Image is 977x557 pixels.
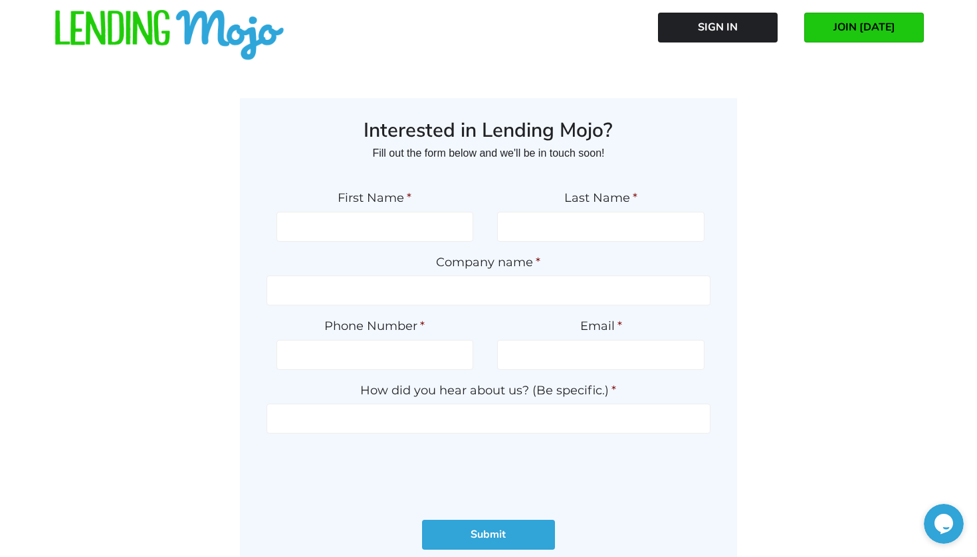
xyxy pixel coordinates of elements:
label: Company name [267,255,711,270]
label: Email [497,319,705,334]
iframe: chat widget [924,504,964,544]
span: JOIN [DATE] [833,21,895,33]
label: How did you hear about us? (Be specific.) [267,383,711,398]
label: Phone Number [276,319,474,334]
input: Submit [422,520,555,550]
img: lm-horizontal-logo [53,10,286,62]
iframe: reCAPTCHA [387,447,590,499]
label: Last Name [497,191,705,206]
a: JOIN [DATE] [804,13,924,42]
a: Sign In [658,13,778,42]
p: Fill out the form below and we'll be in touch soon! [267,143,711,164]
label: First Name [276,191,474,206]
h3: Interested in Lending Mojo? [267,118,711,143]
span: Sign In [698,21,738,33]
